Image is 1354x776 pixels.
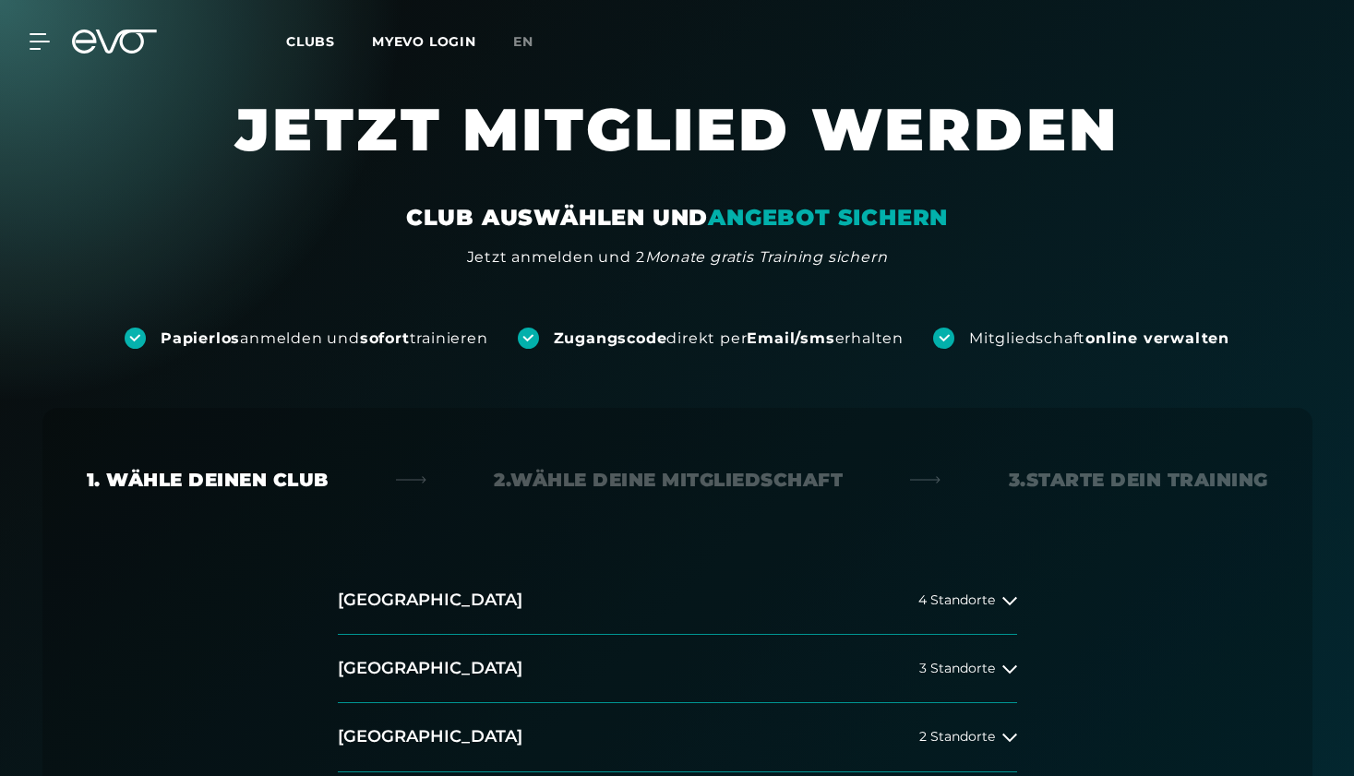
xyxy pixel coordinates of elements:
[286,33,335,50] span: Clubs
[513,31,556,53] a: en
[161,329,240,347] strong: Papierlos
[161,328,488,349] div: anmelden und trainieren
[338,589,522,612] h2: [GEOGRAPHIC_DATA]
[919,730,995,744] span: 2 Standorte
[467,246,888,269] div: Jetzt anmelden und 2
[969,328,1229,349] div: Mitgliedschaft
[286,32,372,50] a: Clubs
[747,329,834,347] strong: Email/sms
[513,33,533,50] span: en
[372,33,476,50] a: MYEVO LOGIN
[708,204,948,231] em: ANGEBOT SICHERN
[124,92,1231,203] h1: JETZT MITGLIED WERDEN
[554,329,667,347] strong: Zugangscode
[406,203,948,233] div: CLUB AUSWÄHLEN UND
[338,703,1017,771] button: [GEOGRAPHIC_DATA]2 Standorte
[338,635,1017,703] button: [GEOGRAPHIC_DATA]3 Standorte
[338,657,522,680] h2: [GEOGRAPHIC_DATA]
[1085,329,1229,347] strong: online verwalten
[554,328,904,349] div: direkt per erhalten
[919,662,995,675] span: 3 Standorte
[338,567,1017,635] button: [GEOGRAPHIC_DATA]4 Standorte
[338,725,522,748] h2: [GEOGRAPHIC_DATA]
[87,467,329,493] div: 1. Wähle deinen Club
[494,467,843,493] div: 2. Wähle deine Mitgliedschaft
[645,248,888,266] em: Monate gratis Training sichern
[1009,467,1268,493] div: 3. Starte dein Training
[918,593,995,607] span: 4 Standorte
[360,329,410,347] strong: sofort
